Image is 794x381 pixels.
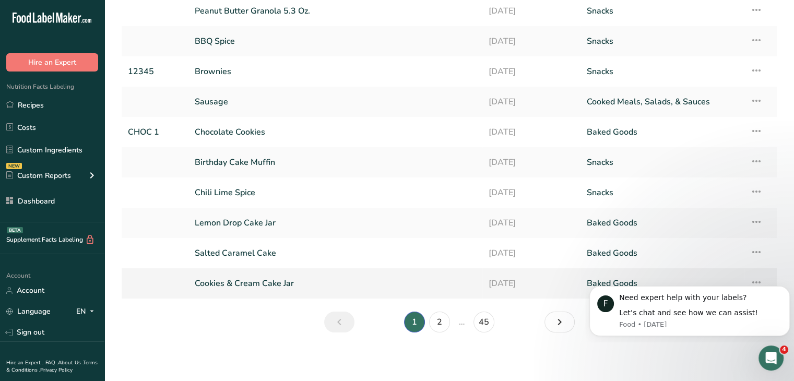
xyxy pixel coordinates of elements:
[58,359,83,366] a: About Us .
[587,30,738,52] a: Snacks
[587,242,738,264] a: Baked Goods
[6,359,43,366] a: Hire an Expert .
[489,272,574,294] a: [DATE]
[195,242,476,264] a: Salted Caramel Cake
[489,61,574,82] a: [DATE]
[489,30,574,52] a: [DATE]
[759,346,784,371] iframe: Intercom live chat
[587,272,738,294] a: Baked Goods
[587,61,738,82] a: Snacks
[45,359,58,366] a: FAQ .
[195,121,476,143] a: Chocolate Cookies
[429,312,450,332] a: Page 2.
[6,163,22,169] div: NEW
[489,91,574,113] a: [DATE]
[7,227,23,233] div: BETA
[76,305,98,318] div: EN
[6,302,51,320] a: Language
[489,212,574,234] a: [DATE]
[473,312,494,332] a: Page 45.
[489,182,574,204] a: [DATE]
[195,30,476,52] a: BBQ Spice
[324,312,354,332] a: Previous page
[195,182,476,204] a: Chili Lime Spice
[780,346,788,354] span: 4
[6,170,71,181] div: Custom Reports
[489,151,574,173] a: [DATE]
[544,312,575,332] a: Next page
[128,121,182,143] a: CHOC 1
[6,359,98,374] a: Terms & Conditions .
[195,151,476,173] a: Birthday Cake Muffin
[587,121,738,143] a: Baked Goods
[587,182,738,204] a: Snacks
[587,212,738,234] a: Baked Goods
[585,277,794,342] iframe: Intercom notifications message
[195,212,476,234] a: Lemon Drop Cake Jar
[489,121,574,143] a: [DATE]
[587,151,738,173] a: Snacks
[40,366,73,374] a: Privacy Policy
[195,61,476,82] a: Brownies
[6,53,98,72] button: Hire an Expert
[587,91,738,113] a: Cooked Meals, Salads, & Sauces
[489,242,574,264] a: [DATE]
[195,272,476,294] a: Cookies & Cream Cake Jar
[195,91,476,113] a: Sausage
[128,61,182,82] a: 12345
